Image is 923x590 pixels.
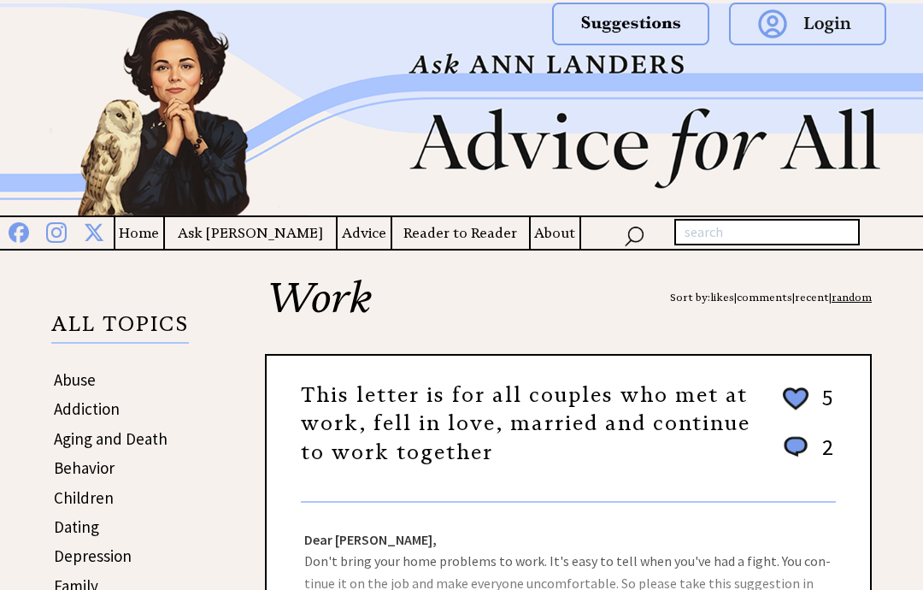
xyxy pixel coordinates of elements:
[737,291,792,304] a: comments
[9,219,29,243] img: facebook%20blue.png
[115,222,163,244] a: Home
[46,219,67,243] img: instagram%20blue.png
[780,434,811,461] img: message_round%201.png
[552,3,709,45] img: suggestions.png
[674,219,860,246] input: search
[670,277,872,318] div: Sort by: | | |
[795,291,829,304] a: recent
[780,384,811,414] img: heart_outline%202.png
[54,546,132,566] a: Depression
[338,222,391,244] a: Advice
[54,369,96,390] a: Abuse
[832,291,872,304] a: random
[54,428,168,449] a: Aging and Death
[84,219,104,242] img: x%20blue.png
[814,433,834,478] td: 2
[54,487,114,508] a: Children
[814,383,834,431] td: 5
[54,457,115,478] a: Behavior
[710,291,734,304] a: likes
[265,277,872,354] h2: Work
[51,315,189,344] p: ALL TOPICS
[54,516,99,537] a: Dating
[392,222,529,244] a: Reader to Reader
[624,222,644,247] img: search_nav.png
[301,382,750,465] a: This letter is for all couples who met at work, fell in love, married and continue to work together
[54,398,120,419] a: Addiction
[729,3,886,45] img: login.png
[304,531,437,548] strong: Dear [PERSON_NAME],
[531,222,579,244] a: About
[165,222,336,244] a: Ask [PERSON_NAME]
